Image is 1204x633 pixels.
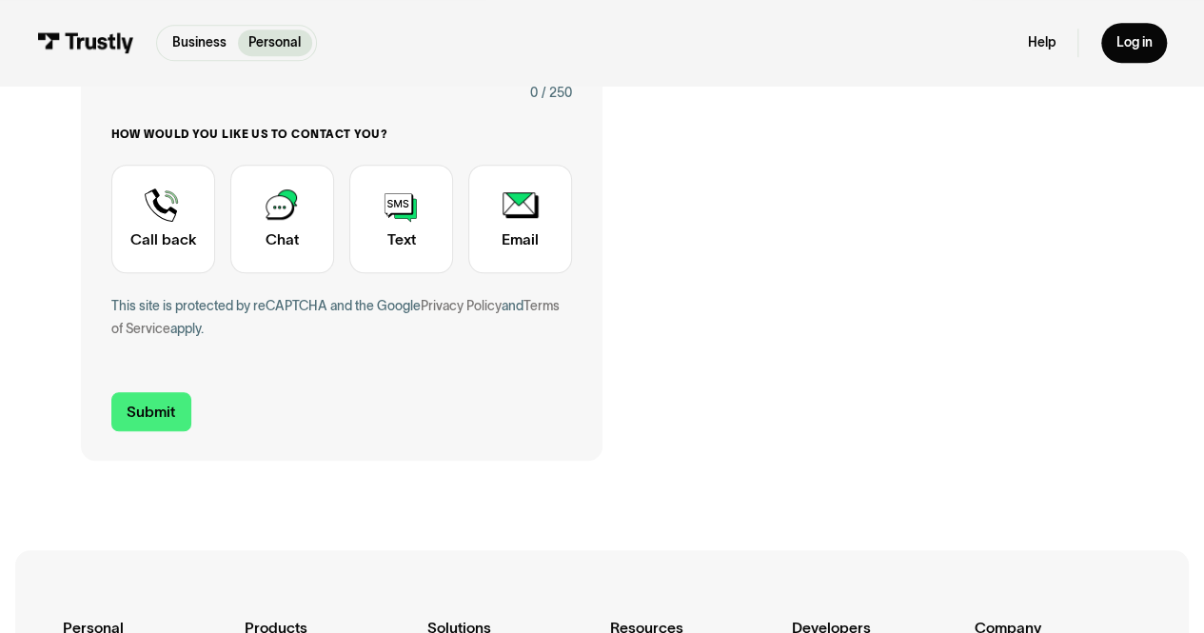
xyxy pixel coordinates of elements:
a: Log in [1101,23,1167,62]
div: This site is protected by reCAPTCHA and the Google and apply. [111,295,573,340]
p: Personal [248,33,301,53]
div: / 250 [542,82,572,104]
div: 0 [530,82,538,104]
a: Privacy Policy [421,299,502,313]
a: Personal [238,30,312,56]
div: Log in [1115,34,1152,51]
p: Business [172,33,227,53]
a: Business [161,30,237,56]
input: Submit [111,392,191,431]
a: Help [1028,34,1056,51]
a: Terms of Service [111,299,560,335]
label: How would you like us to contact you? [111,127,573,142]
img: Trustly Logo [37,32,134,52]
